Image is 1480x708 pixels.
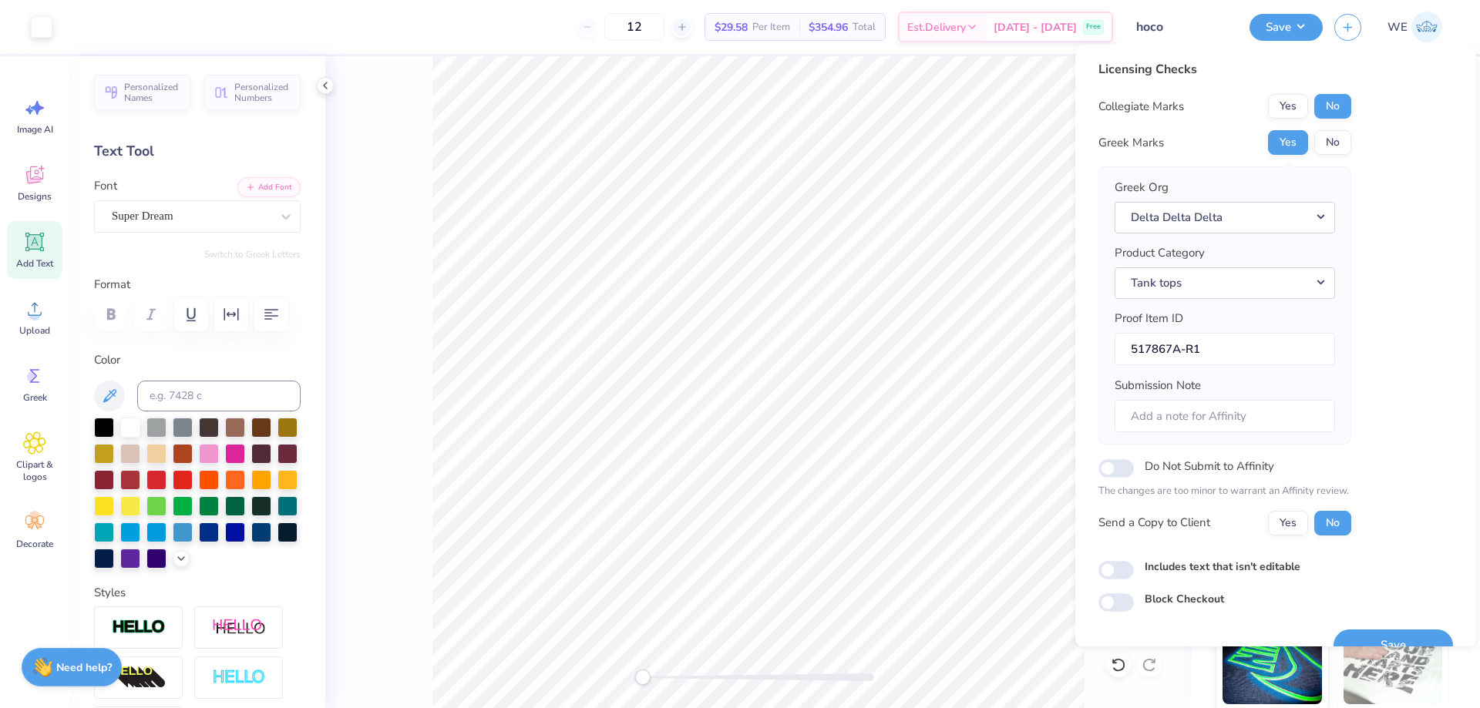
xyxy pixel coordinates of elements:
[1115,267,1335,299] button: Tank tops
[1314,94,1351,119] button: No
[1115,202,1335,233] button: Delta Delta Delta
[907,19,966,35] span: Est. Delivery
[16,538,53,550] span: Decorate
[17,123,53,136] span: Image AI
[1115,179,1169,196] label: Greek Org
[1344,627,1443,704] img: Water based Ink
[604,13,664,41] input: – –
[715,19,748,35] span: $29.58
[1115,377,1201,394] label: Submission Note
[1098,134,1164,152] div: Greek Marks
[237,177,301,197] button: Add Font
[1145,456,1274,476] label: Do Not Submit to Affinity
[752,19,790,35] span: Per Item
[18,190,52,203] span: Designs
[1268,130,1308,155] button: Yes
[1268,511,1308,535] button: Yes
[112,619,166,636] img: Stroke
[94,177,117,195] label: Font
[1268,94,1308,119] button: Yes
[1098,514,1210,532] div: Send a Copy to Client
[94,276,301,294] label: Format
[1411,12,1442,42] img: Werrine Empeynado
[1387,18,1408,36] span: WE
[212,618,266,637] img: Shadow
[9,458,60,483] span: Clipart & logos
[204,248,301,260] button: Switch to Greek Letters
[204,75,301,110] button: Personalized Numbers
[1098,60,1351,79] div: Licensing Checks
[234,82,291,103] span: Personalized Numbers
[1115,400,1335,433] input: Add a note for Affinity
[23,391,47,404] span: Greek
[112,666,166,690] img: 3D Illusion
[1381,12,1449,42] a: WE
[1115,244,1205,262] label: Product Category
[19,324,50,337] span: Upload
[1145,559,1300,575] label: Includes text that isn't editable
[994,19,1077,35] span: [DATE] - [DATE]
[94,141,301,162] div: Text Tool
[1145,591,1224,607] label: Block Checkout
[137,381,301,411] input: e.g. 7428 c
[94,75,190,110] button: Personalized Names
[16,257,53,270] span: Add Text
[1223,627,1322,704] img: Glow in the Dark Ink
[853,19,876,35] span: Total
[1125,12,1238,42] input: Untitled Design
[124,82,181,103] span: Personalized Names
[809,19,848,35] span: $354.96
[212,669,266,686] img: Negative Space
[1098,484,1351,499] p: The changes are too minor to warrant an Affinity review.
[1250,14,1323,41] button: Save
[56,660,112,675] strong: Need help?
[1098,98,1184,116] div: Collegiate Marks
[94,584,126,602] label: Styles
[1334,629,1453,661] button: Save
[1314,511,1351,535] button: No
[1115,310,1183,327] label: Proof Item ID
[1314,130,1351,155] button: No
[1086,22,1101,32] span: Free
[635,669,651,685] div: Accessibility label
[94,351,301,369] label: Color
